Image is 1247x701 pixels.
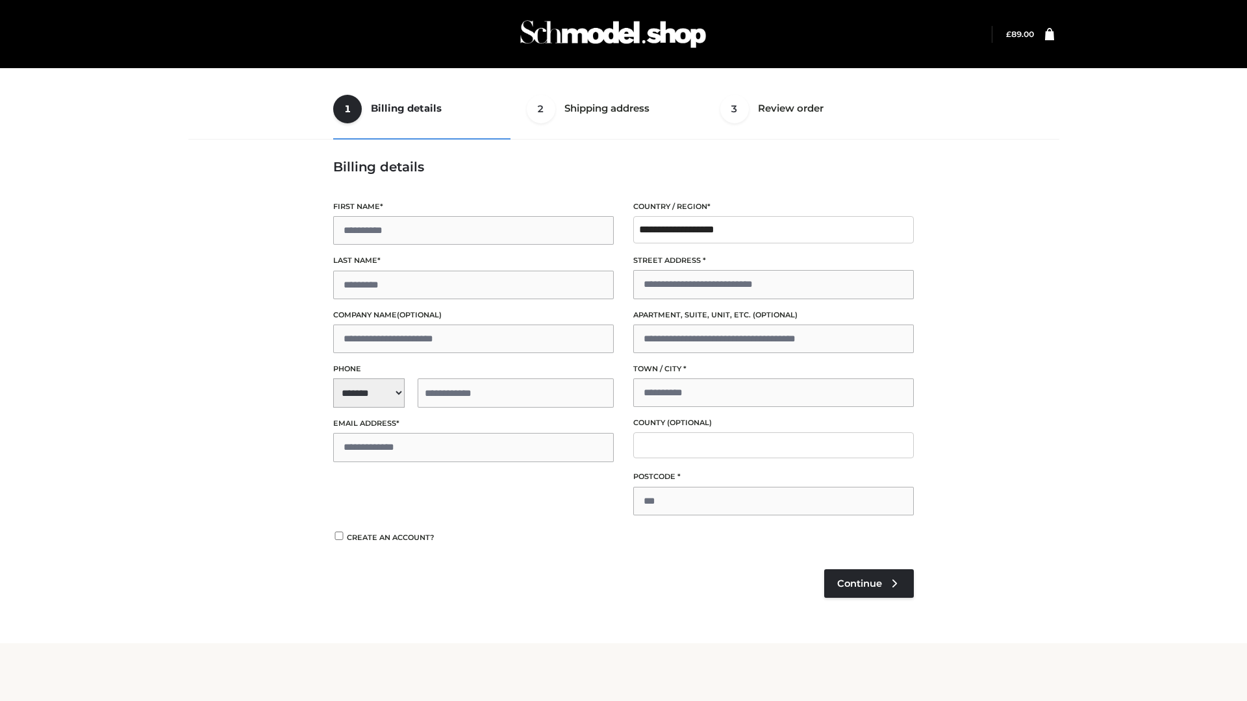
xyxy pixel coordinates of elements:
[333,159,914,175] h3: Billing details
[1006,29,1011,39] span: £
[333,254,614,267] label: Last name
[333,417,614,430] label: Email address
[1006,29,1034,39] bdi: 89.00
[1006,29,1034,39] a: £89.00
[333,309,614,321] label: Company name
[633,254,914,267] label: Street address
[753,310,798,319] span: (optional)
[633,363,914,375] label: Town / City
[633,309,914,321] label: Apartment, suite, unit, etc.
[516,8,711,60] img: Schmodel Admin 964
[633,417,914,429] label: County
[333,363,614,375] label: Phone
[633,471,914,483] label: Postcode
[333,532,345,540] input: Create an account?
[633,201,914,213] label: Country / Region
[333,201,614,213] label: First name
[397,310,442,319] span: (optional)
[824,569,914,598] a: Continue
[667,418,712,427] span: (optional)
[347,533,435,542] span: Create an account?
[837,578,882,589] span: Continue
